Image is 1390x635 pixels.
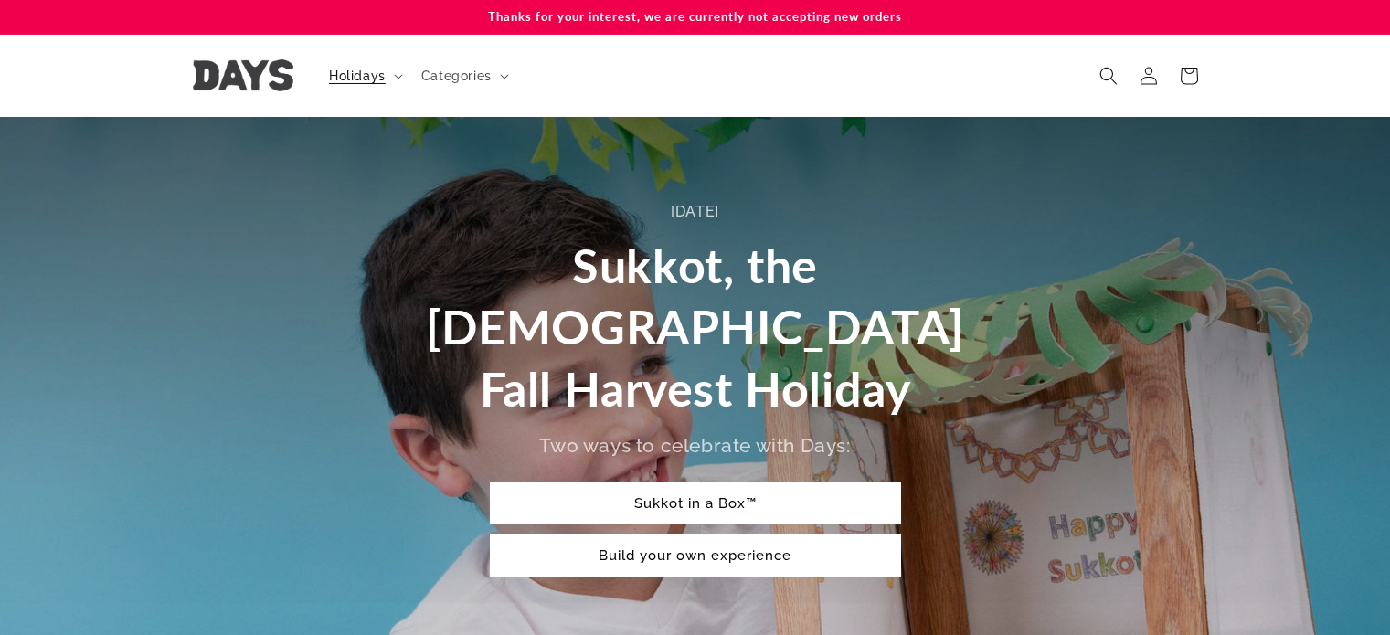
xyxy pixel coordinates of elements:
span: Categories [421,68,492,84]
span: Holidays [329,68,386,84]
img: Days United [193,59,293,91]
summary: Categories [410,57,516,95]
summary: Search [1088,56,1129,96]
span: Sukkot, the [DEMOGRAPHIC_DATA] Fall Harvest Holiday [426,237,964,417]
a: Build your own experience [490,534,901,577]
a: Sukkot in a Box™ [490,482,901,524]
span: Two ways to celebrate with Days: [539,434,850,457]
summary: Holidays [318,57,410,95]
div: [DATE] [417,199,974,226]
